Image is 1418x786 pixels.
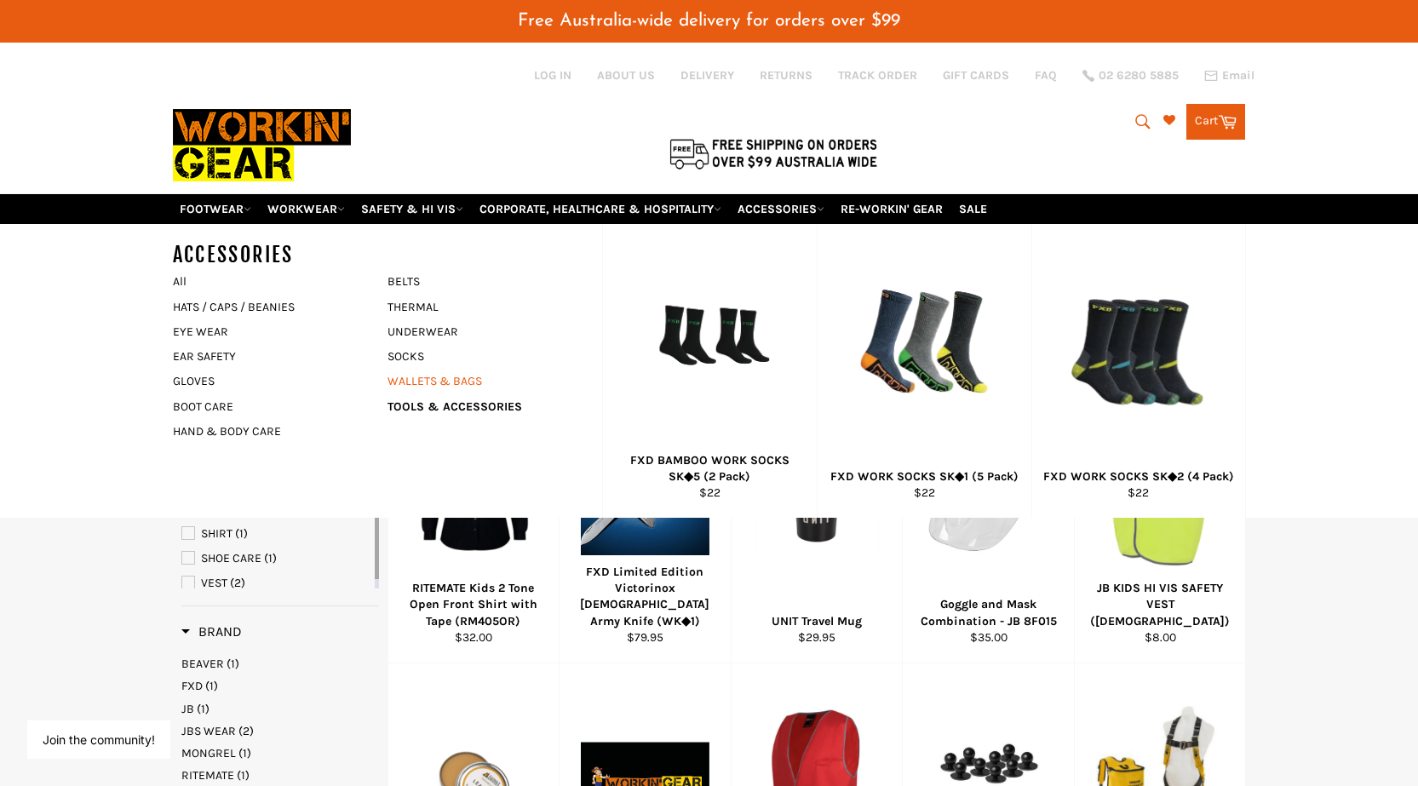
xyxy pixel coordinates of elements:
h3: Brand [181,623,242,640]
div: Goggle and Mask Combination - JB 8F015 [914,596,1064,629]
span: (1) [235,526,248,541]
span: (1) [238,746,251,760]
a: Cart [1186,104,1245,140]
a: HATS / CAPS / BEANIES [164,295,370,319]
div: FXD BAMBOO WORK SOCKS SK◆5 (2 Pack) [613,452,806,485]
a: Email [1204,69,1254,83]
div: FXD Limited Edition Victorinox [DEMOGRAPHIC_DATA] Army Knife (WK◆1) [571,564,720,629]
a: WALLETS & BAGS [379,369,585,393]
div: FXD WORK SOCKS SK◆2 (4 Pack) [1042,468,1234,485]
span: JBS WEAR [181,724,236,738]
img: Flat $9.95 shipping Australia wide [667,135,880,171]
img: FXD WORK SOCKS SK◆1 (5 Pack) - Workin' Gear [858,245,991,445]
a: All [164,269,388,294]
a: SHIRT [181,525,371,543]
span: FXD [181,679,203,693]
a: 02 6280 5885 [1082,70,1179,82]
a: RITEMATE [181,767,379,783]
a: Log in [534,68,571,83]
span: (1) [197,702,210,716]
div: JB KIDS HI VIS SAFETY VEST ([DEMOGRAPHIC_DATA]) [1085,580,1235,629]
a: UNDERWEAR [379,319,585,344]
a: CORPORATE, HEALTHCARE & HOSPITALITY [473,194,728,224]
a: VEST [181,574,371,593]
a: SHOE CARE [181,549,371,568]
a: DELIVERY [680,67,734,83]
a: RETURNS [760,67,812,83]
span: VEST [201,576,227,590]
span: SHIRT [201,526,233,541]
a: SAFETY & HI VIS [354,194,470,224]
a: SALE [952,194,994,224]
a: SOCKS [379,344,585,369]
span: Free Australia-wide delivery for orders over $99 [518,12,900,30]
div: $22 [1042,485,1234,501]
img: FXD BAMBOO WORK SOCKS SK◆5 (2 Pack) - Workin' Gear [643,245,777,445]
a: THERMAL [379,295,585,319]
a: FXD [181,678,379,694]
a: BEAVER [181,656,379,672]
a: JBS WEAR [181,723,379,739]
span: (1) [205,679,218,693]
a: GIFT CARDS [943,67,1009,83]
a: HAND & BODY CARE [164,419,370,444]
a: BELTS [379,269,585,294]
a: ACCESSORIES [731,194,831,224]
a: FXD BAMBOO WORK SOCKS SK◆5 (2 Pack) - Workin' Gear FXD BAMBOO WORK SOCKS SK◆5 (2 Pack) $22 [602,224,817,518]
a: FXD WORK SOCKS SK◆2 (4 Pack) - Workin' Gear FXD WORK SOCKS SK◆2 (4 Pack) $22 [1031,224,1246,518]
h5: ACCESSORIES [173,241,388,269]
span: JB [181,702,194,716]
div: FXD WORK SOCKS SK◆1 (5 Pack) [828,468,1020,485]
a: GLOVES [164,369,370,393]
a: FAQ [1035,67,1057,83]
span: (1) [264,551,277,565]
div: UNIT Travel Mug [742,613,892,629]
a: ABOUT US [597,67,655,83]
a: FOOTWEAR [173,194,258,224]
span: Email [1222,70,1254,82]
a: BOOT CARE [164,394,370,419]
span: (1) [237,768,250,783]
div: $22 [613,485,806,501]
div: $22 [828,485,1020,501]
a: EAR SAFETY [164,344,370,369]
a: FXD WORK SOCKS SK◆1 (5 Pack) - Workin' Gear FXD WORK SOCKS SK◆1 (5 Pack) $22 [817,224,1031,518]
span: SHOE CARE [201,551,261,565]
img: Workin Gear leaders in Workwear, Safety Boots, PPE, Uniforms. Australia's No.1 in Workwear [173,97,351,193]
span: (2) [238,724,254,738]
a: TOOLS & ACCESSORIES [379,394,585,419]
span: 02 6280 5885 [1099,70,1179,82]
span: (1) [227,657,239,671]
a: EYE WEAR [164,319,370,344]
a: MONGREL [181,745,379,761]
div: RITEMATE Kids 2 Tone Open Front Shirt with Tape (RM405OR) [399,580,548,629]
span: MONGREL [181,746,236,760]
a: JB [181,701,379,717]
a: RE-WORKIN' GEAR [834,194,950,224]
span: (2) [230,576,245,590]
a: TRACK ORDER [838,67,917,83]
img: FXD WORK SOCKS SK◆2 (4 Pack) - Workin' Gear [1071,245,1205,445]
button: Join the community! [43,732,155,747]
span: RITEMATE [181,768,234,783]
a: WORKWEAR [261,194,352,224]
span: BEAVER [181,657,224,671]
